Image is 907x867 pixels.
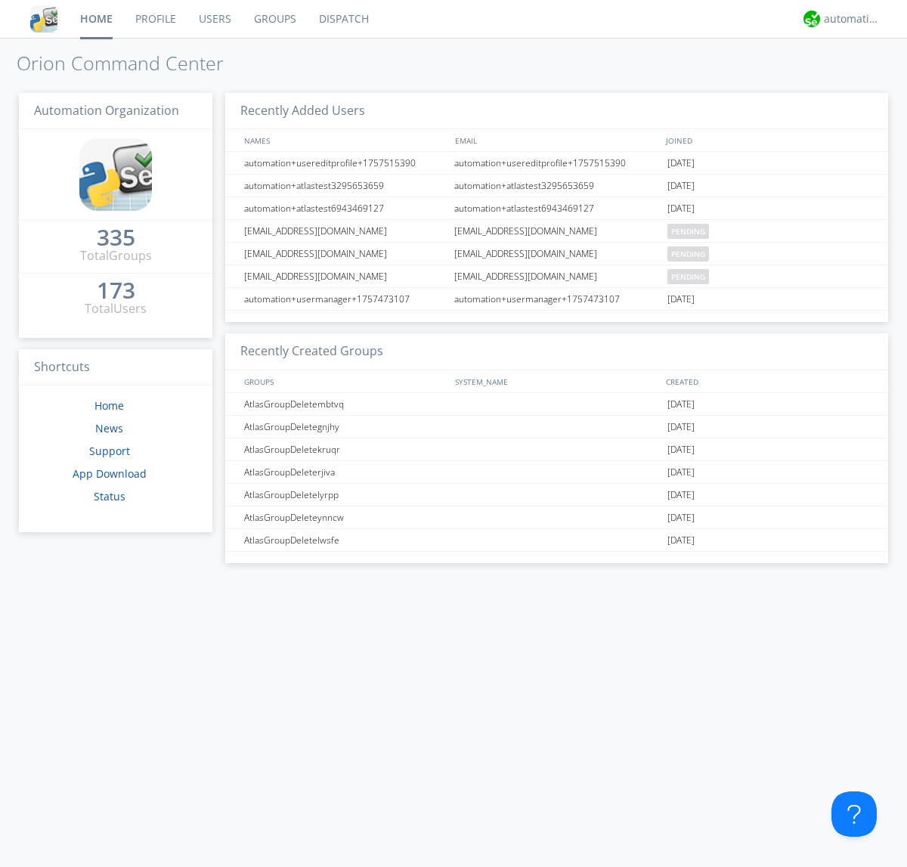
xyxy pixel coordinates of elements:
[225,333,888,370] h3: Recently Created Groups
[450,220,664,242] div: [EMAIL_ADDRESS][DOMAIN_NAME]
[240,438,450,460] div: AtlasGroupDeletekruqr
[451,370,662,392] div: SYSTEM_NAME
[225,438,888,461] a: AtlasGroupDeletekruqr[DATE]
[95,421,123,435] a: News
[450,243,664,265] div: [EMAIL_ADDRESS][DOMAIN_NAME]
[824,11,881,26] div: automation+atlas
[240,175,450,197] div: automation+atlastest3295653659
[225,93,888,130] h3: Recently Added Users
[225,461,888,484] a: AtlasGroupDeleterjiva[DATE]
[73,466,147,481] a: App Download
[97,230,135,245] div: 335
[225,288,888,311] a: automation+usermanager+1757473107automation+usermanager+1757473107[DATE]
[240,506,450,528] div: AtlasGroupDeleteynncw
[240,220,450,242] div: [EMAIL_ADDRESS][DOMAIN_NAME]
[240,197,450,219] div: automation+atlastest6943469127
[225,243,888,265] a: [EMAIL_ADDRESS][DOMAIN_NAME][EMAIL_ADDRESS][DOMAIN_NAME]pending
[667,288,695,311] span: [DATE]
[225,175,888,197] a: automation+atlastest3295653659automation+atlastest3295653659[DATE]
[450,265,664,287] div: [EMAIL_ADDRESS][DOMAIN_NAME]
[225,484,888,506] a: AtlasGroupDeletelyrpp[DATE]
[80,247,152,265] div: Total Groups
[225,506,888,529] a: AtlasGroupDeleteynncw[DATE]
[240,529,450,551] div: AtlasGroupDeletelwsfe
[667,484,695,506] span: [DATE]
[225,152,888,175] a: automation+usereditprofile+1757515390automation+usereditprofile+1757515390[DATE]
[240,152,450,174] div: automation+usereditprofile+1757515390
[225,220,888,243] a: [EMAIL_ADDRESS][DOMAIN_NAME][EMAIL_ADDRESS][DOMAIN_NAME]pending
[667,529,695,552] span: [DATE]
[240,461,450,483] div: AtlasGroupDeleterjiva
[667,438,695,461] span: [DATE]
[831,791,877,837] iframe: Toggle Customer Support
[225,265,888,288] a: [EMAIL_ADDRESS][DOMAIN_NAME][EMAIL_ADDRESS][DOMAIN_NAME]pending
[667,197,695,220] span: [DATE]
[225,393,888,416] a: AtlasGroupDeletembtvq[DATE]
[450,197,664,219] div: automation+atlastest6943469127
[225,197,888,220] a: automation+atlastest6943469127automation+atlastest6943469127[DATE]
[450,288,664,310] div: automation+usermanager+1757473107
[240,370,447,392] div: GROUPS
[667,246,709,262] span: pending
[450,175,664,197] div: automation+atlastest3295653659
[667,393,695,416] span: [DATE]
[85,300,147,317] div: Total Users
[97,230,135,247] a: 335
[667,416,695,438] span: [DATE]
[94,489,125,503] a: Status
[240,416,450,438] div: AtlasGroupDeletegnjhy
[450,152,664,174] div: automation+usereditprofile+1757515390
[240,265,450,287] div: [EMAIL_ADDRESS][DOMAIN_NAME]
[451,129,662,151] div: EMAIL
[94,398,124,413] a: Home
[667,269,709,284] span: pending
[667,152,695,175] span: [DATE]
[225,416,888,438] a: AtlasGroupDeletegnjhy[DATE]
[19,349,212,386] h3: Shortcuts
[225,529,888,552] a: AtlasGroupDeletelwsfe[DATE]
[662,370,874,392] div: CREATED
[667,461,695,484] span: [DATE]
[240,393,450,415] div: AtlasGroupDeletembtvq
[667,175,695,197] span: [DATE]
[240,288,450,310] div: automation+usermanager+1757473107
[30,5,57,33] img: cddb5a64eb264b2086981ab96f4c1ba7
[97,283,135,300] a: 173
[803,11,820,27] img: d2d01cd9b4174d08988066c6d424eccd
[240,243,450,265] div: [EMAIL_ADDRESS][DOMAIN_NAME]
[34,102,179,119] span: Automation Organization
[240,129,447,151] div: NAMES
[97,283,135,298] div: 173
[662,129,874,151] div: JOINED
[667,506,695,529] span: [DATE]
[667,224,709,239] span: pending
[240,484,450,506] div: AtlasGroupDeletelyrpp
[79,138,152,211] img: cddb5a64eb264b2086981ab96f4c1ba7
[89,444,130,458] a: Support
